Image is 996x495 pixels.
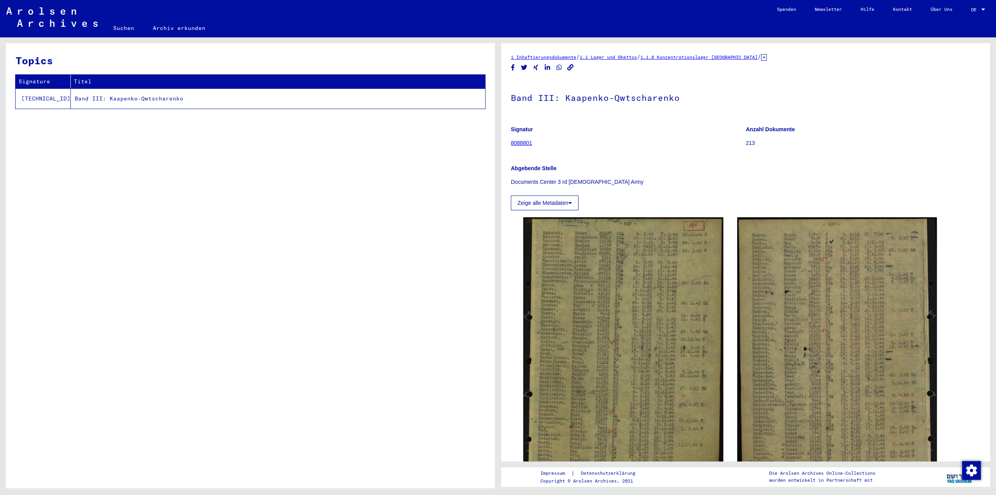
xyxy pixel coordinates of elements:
button: Share on Xing [532,63,540,72]
h3: Topics [16,53,485,68]
img: yv_logo.png [945,467,974,486]
a: 1.1 Lager und Ghettos [580,54,637,60]
h1: Band III: Kaapenko-Qwtscharenko [511,80,980,114]
img: 001.jpg [523,217,723,494]
img: Arolsen_neg.svg [6,7,98,27]
p: Documents Center 3 rd [DEMOGRAPHIC_DATA] Army [511,178,980,186]
span: / [576,53,580,60]
p: Copyright © Arolsen Archives, 2021 [540,477,645,484]
a: Datenschutzerklärung [575,469,645,477]
img: Zustimmung ändern [962,461,981,480]
th: Titel [71,75,485,88]
span: / [637,53,640,60]
td: Band III: Kaapenko-Qwtscharenko [71,88,485,109]
button: Share on LinkedIn [544,63,552,72]
p: wurden entwickelt in Partnerschaft mit [769,477,875,484]
span: / [758,53,761,60]
button: Zeige alle Metadaten [511,196,579,210]
p: 213 [746,139,980,147]
td: [TECHNICAL_ID] [16,88,71,109]
button: Copy link [566,63,575,72]
a: 8088801 [511,140,532,146]
b: Abgebende Stelle [511,165,556,171]
a: 1 Inhaftierungsdokumente [511,54,576,60]
div: | [540,469,645,477]
img: 002.jpg [737,217,937,494]
a: 1.1.8 Konzentrationslager [GEOGRAPHIC_DATA] [640,54,758,60]
button: Share on WhatsApp [555,63,563,72]
button: Share on Twitter [520,63,528,72]
th: Signature [16,75,71,88]
p: Die Arolsen Archives Online-Collections [769,470,875,477]
a: Impressum [540,469,571,477]
a: Suchen [104,19,144,37]
b: Signatur [511,126,533,132]
span: DE [971,7,980,12]
a: Archiv erkunden [144,19,215,37]
b: Anzahl Dokumente [746,126,795,132]
button: Share on Facebook [509,63,517,72]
